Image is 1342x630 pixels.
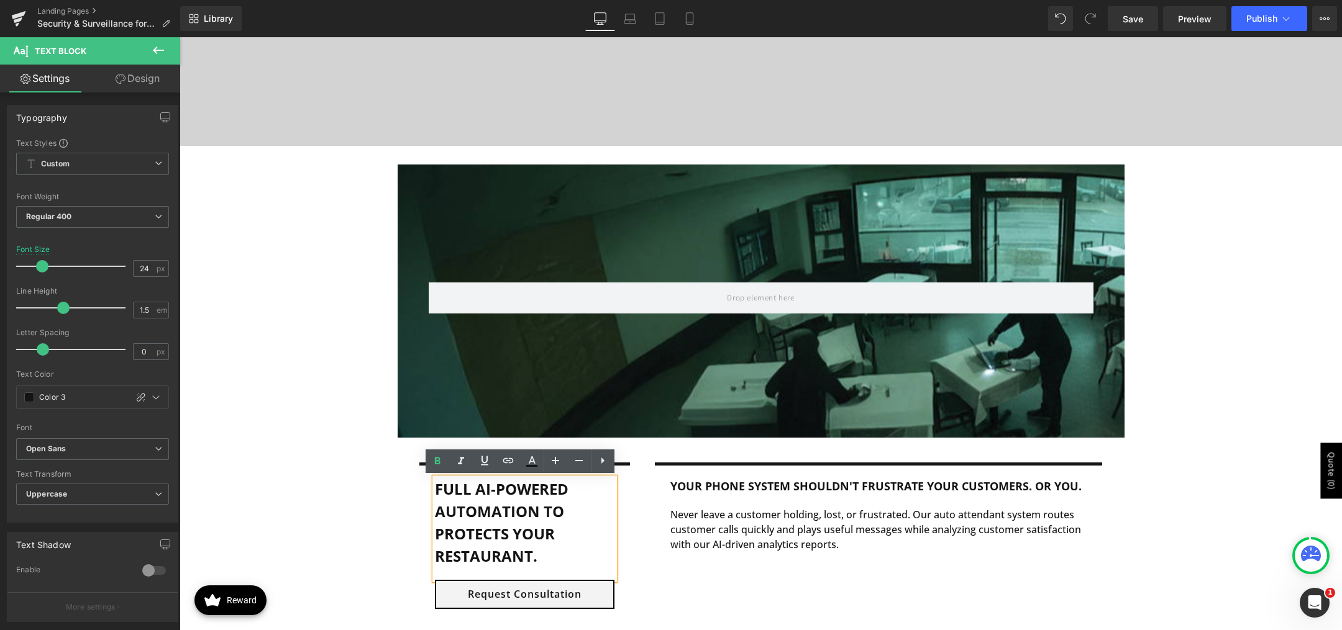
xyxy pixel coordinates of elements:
a: Design [93,65,183,92]
p: Never leave a customer holding, lost, or frustrated. Our auto attendant system routes customer ca... [491,470,907,515]
a: New Library [180,6,242,31]
div: Enable [16,565,130,578]
i: Open Sans [26,444,66,454]
button: More [1312,6,1337,31]
b: Regular 400 [26,212,72,221]
a: Mobile [675,6,705,31]
a: Landing Pages [37,6,180,16]
p: More settings [66,601,116,613]
div: Font Size [16,245,50,254]
div: Text Color [16,370,169,379]
div: Line Height [16,287,169,295]
span: Publish [1246,14,1277,24]
b: Full AI-Powered automation to protects your Restaurant. [255,441,389,529]
a: Preview [1163,6,1226,31]
div: Font Weight [16,192,169,201]
button: Publish [1231,6,1307,31]
b: Custom [41,159,70,169]
span: em [157,306,167,314]
a: Tablet [645,6,675,31]
b: Your phone system shouldn't frustrate your customers. or you. [491,441,902,456]
span: Security & Surveillance for Restaurants [37,19,157,29]
iframe: Intercom live chat [1300,588,1330,618]
button: Redo [1078,6,1103,31]
span: Text Block [35,46,86,56]
span: px [157,264,167,272]
span: px [157,348,167,356]
span: Preview [1178,12,1212,25]
div: Letter Spacing [16,328,169,337]
a: Laptop [615,6,645,31]
b: Uppercase [26,489,67,498]
div: Typography [16,106,67,123]
a: Desktop [585,6,615,31]
div: Text Transform [16,470,169,479]
div: Font [16,423,169,432]
div: Text Styles [16,138,169,148]
span: Save [1123,12,1143,25]
button: More settings [7,592,178,621]
button: Undo [1048,6,1073,31]
a: Request Consultation [255,542,436,572]
div: Text Shadow [16,533,71,550]
span: Library [204,13,233,24]
input: Color [39,390,121,404]
span: 1 [1325,588,1335,598]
